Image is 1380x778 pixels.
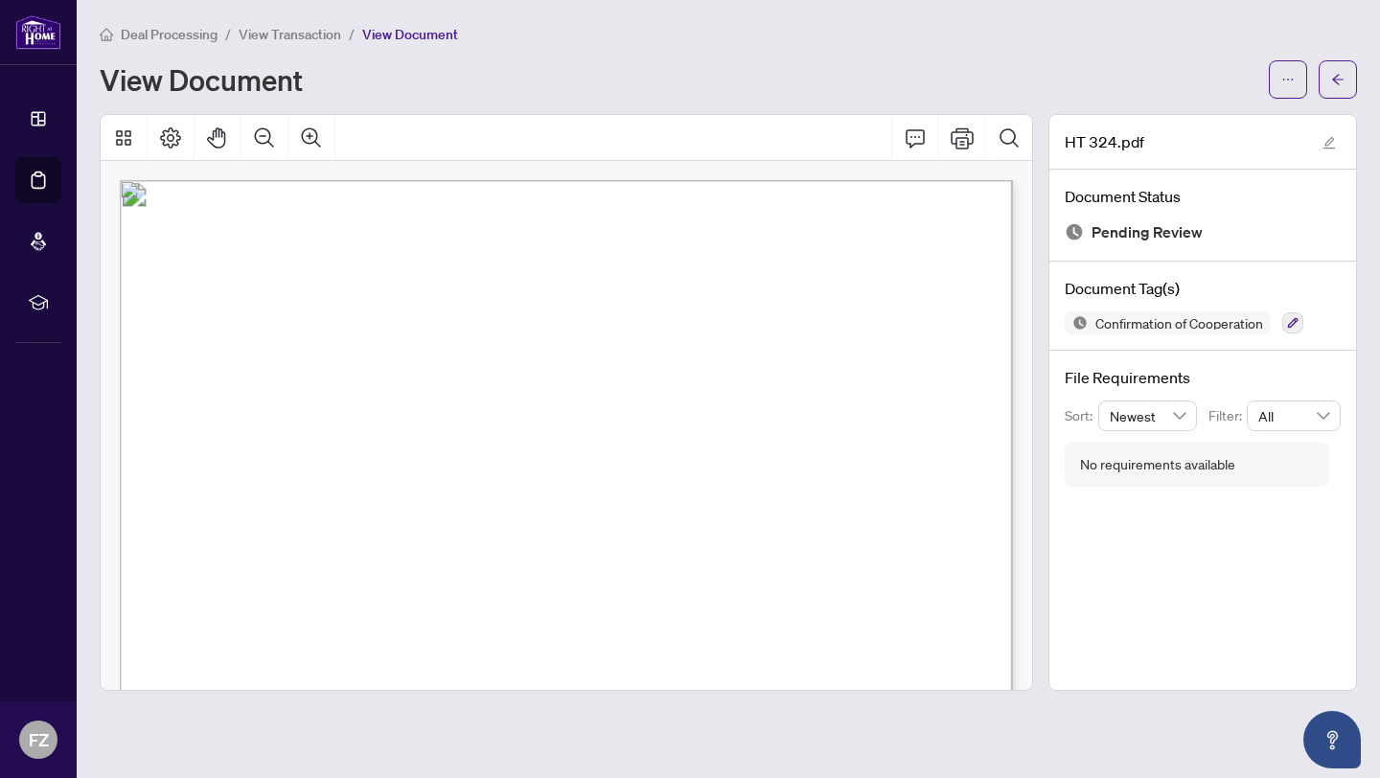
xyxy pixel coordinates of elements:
[1065,185,1341,208] h4: Document Status
[1065,405,1098,426] p: Sort:
[225,23,231,45] li: /
[15,14,61,50] img: logo
[1110,401,1186,430] span: Newest
[1065,366,1341,389] h4: File Requirements
[1258,401,1329,430] span: All
[1065,130,1144,153] span: HT 324.pdf
[1088,316,1271,330] span: Confirmation of Cooperation
[100,64,303,95] h1: View Document
[1080,454,1235,475] div: No requirements available
[1303,711,1361,768] button: Open asap
[1331,73,1345,86] span: arrow-left
[362,26,458,43] span: View Document
[121,26,218,43] span: Deal Processing
[1065,277,1341,300] h4: Document Tag(s)
[239,26,341,43] span: View Transaction
[1065,222,1084,241] img: Document Status
[1281,73,1295,86] span: ellipsis
[1208,405,1247,426] p: Filter:
[1322,136,1336,149] span: edit
[1065,311,1088,334] img: Status Icon
[29,726,49,753] span: FZ
[100,28,113,41] span: home
[349,23,355,45] li: /
[1092,219,1203,245] span: Pending Review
